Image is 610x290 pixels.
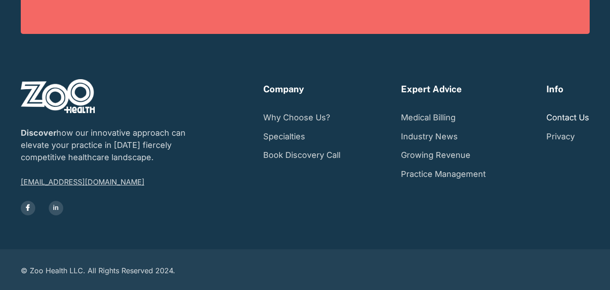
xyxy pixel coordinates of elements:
[401,165,486,184] a: Practice Management
[401,127,458,146] a: Industry News
[21,177,144,187] a: [EMAIL_ADDRESS][DOMAIN_NAME]
[21,265,305,276] div: © Zoo Health LLC. All Rights Reserved 2024.
[263,84,304,95] h6: Company
[21,127,203,163] p: how our innovative approach can elevate your practice in [DATE] fiercely competitive healthcare l...
[263,146,340,165] a: Book Discovery Call
[21,128,56,138] strong: Discover
[263,108,330,127] a: Why Choose Us?
[401,108,456,127] a: Medical Billing
[546,108,589,127] a: Contact Us
[546,127,575,146] a: Privacy
[49,201,63,215] a: in
[401,146,470,165] a: Growing Revenue
[401,84,462,95] h6: Expert Advice
[21,201,35,215] a: 
[263,127,305,146] a: Specialties
[546,84,563,95] h6: Info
